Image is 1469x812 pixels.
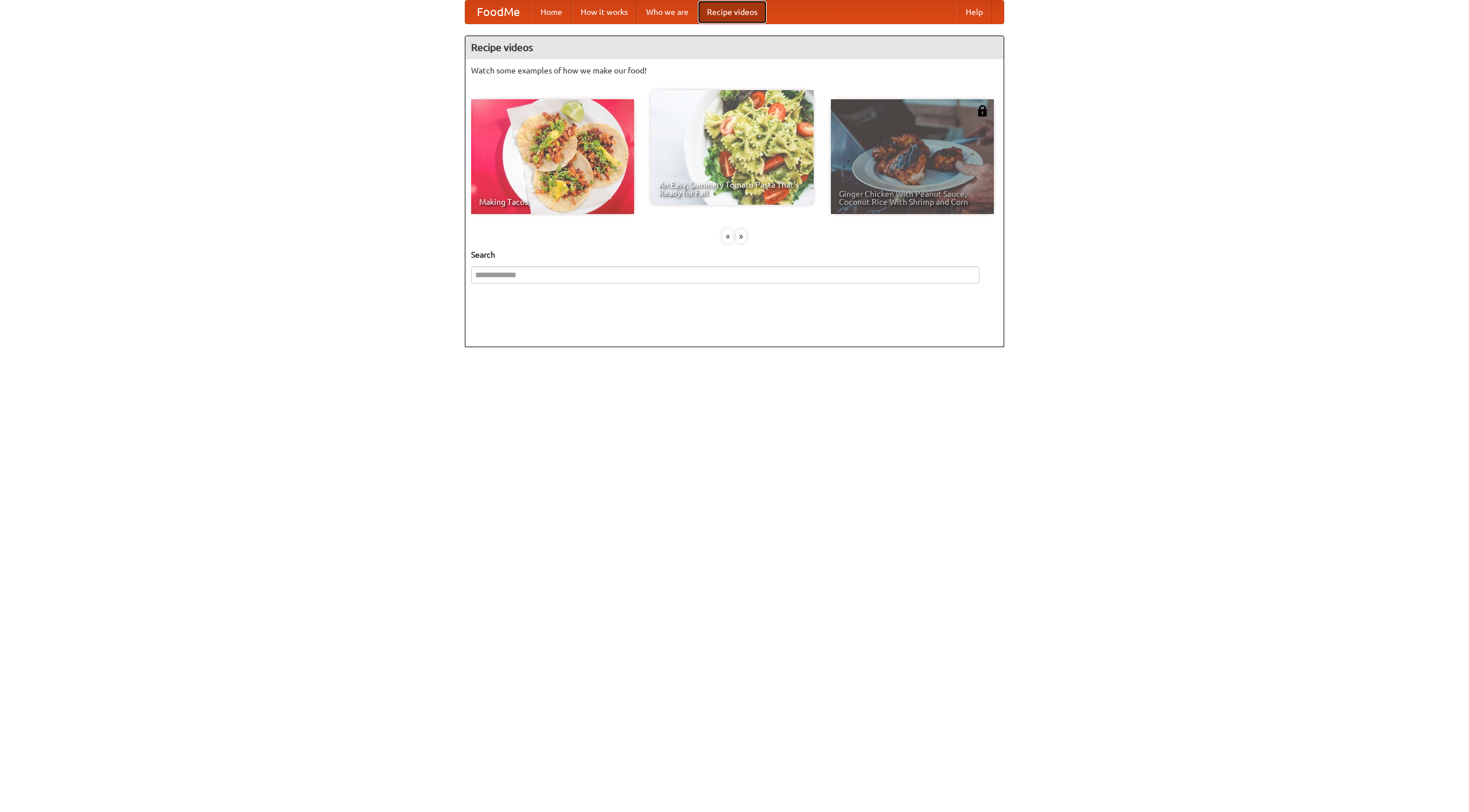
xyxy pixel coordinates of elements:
a: FoodMe [465,1,531,24]
span: Making Tacos [479,198,626,206]
a: Who we are [637,1,698,24]
img: 483408.png [977,105,988,116]
p: Watch some examples of how we make our food! [471,65,998,76]
span: An Easy, Summery Tomato Pasta That's Ready for Fall [659,181,806,197]
h4: Recipe videos [465,36,1004,59]
a: Help [957,1,992,24]
div: » [736,229,747,243]
a: Making Tacos [471,99,634,214]
a: An Easy, Summery Tomato Pasta That's Ready for Fall [651,90,814,205]
a: Home [531,1,572,24]
div: « [722,229,733,243]
a: Recipe videos [698,1,767,24]
h5: Search [471,249,998,261]
a: How it works [572,1,637,24]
